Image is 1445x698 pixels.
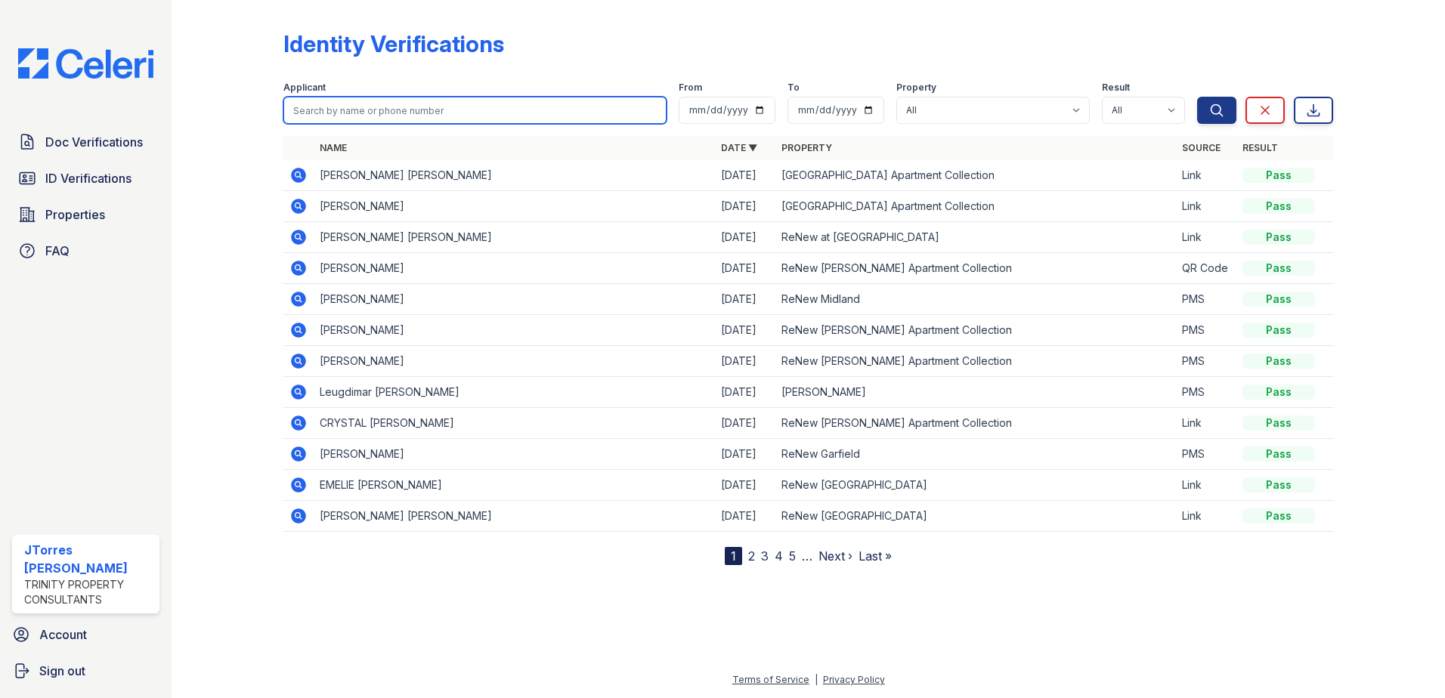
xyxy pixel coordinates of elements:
td: [DATE] [715,377,775,408]
div: Pass [1242,354,1315,369]
td: [DATE] [715,160,775,191]
td: [DATE] [715,191,775,222]
td: QR Code [1176,253,1236,284]
a: 3 [761,548,769,564]
a: Source [1182,142,1221,153]
td: Link [1176,470,1236,501]
a: Last » [859,548,892,564]
td: [PERSON_NAME] [PERSON_NAME] [314,222,715,253]
td: EMELIE [PERSON_NAME] [314,470,715,501]
td: [PERSON_NAME] [PERSON_NAME] [314,160,715,191]
td: ReNew Garfield [775,439,1177,470]
td: Link [1176,191,1236,222]
label: Applicant [283,82,326,94]
td: ReNew at [GEOGRAPHIC_DATA] [775,222,1177,253]
a: Name [320,142,347,153]
div: | [815,674,818,685]
a: FAQ [12,236,159,266]
div: JTorres [PERSON_NAME] [24,541,153,577]
td: [DATE] [715,315,775,346]
div: Pass [1242,168,1315,183]
td: CRYSTAL [PERSON_NAME] [314,408,715,439]
td: [GEOGRAPHIC_DATA] Apartment Collection [775,160,1177,191]
span: FAQ [45,242,70,260]
a: 2 [748,548,755,564]
label: Result [1102,82,1130,94]
span: ID Verifications [45,169,132,187]
a: Properties [12,199,159,230]
td: Link [1176,160,1236,191]
td: [GEOGRAPHIC_DATA] Apartment Collection [775,191,1177,222]
div: Pass [1242,477,1315,493]
div: Pass [1242,415,1315,431]
a: 5 [789,548,796,564]
td: [PERSON_NAME] [775,377,1177,408]
td: [PERSON_NAME] [314,315,715,346]
td: [PERSON_NAME] [314,191,715,222]
td: [PERSON_NAME] [PERSON_NAME] [314,501,715,532]
div: Identity Verifications [283,30,504,57]
div: Pass [1242,385,1315,400]
div: Pass [1242,199,1315,214]
td: [DATE] [715,408,775,439]
td: ReNew [PERSON_NAME] Apartment Collection [775,315,1177,346]
label: Property [896,82,936,94]
label: From [679,82,702,94]
a: Result [1242,142,1278,153]
td: Link [1176,501,1236,532]
div: Pass [1242,292,1315,307]
td: PMS [1176,284,1236,315]
div: Pass [1242,446,1315,462]
td: PMS [1176,439,1236,470]
input: Search by name or phone number [283,97,667,124]
span: Sign out [39,662,85,680]
td: [PERSON_NAME] [314,439,715,470]
img: CE_Logo_Blue-a8612792a0a2168367f1c8372b55b34899dd931a85d93a1a3d3e32e68fde9ad4.png [6,48,166,79]
td: [PERSON_NAME] [314,284,715,315]
span: … [802,547,812,565]
td: [DATE] [715,501,775,532]
a: Privacy Policy [823,674,885,685]
div: 1 [725,547,742,565]
td: [PERSON_NAME] [314,346,715,377]
a: Property [781,142,832,153]
div: Pass [1242,508,1315,523]
td: PMS [1176,377,1236,408]
a: Terms of Service [732,674,809,685]
span: Properties [45,205,105,224]
td: [DATE] [715,253,775,284]
a: Account [6,619,166,650]
span: Doc Verifications [45,133,143,151]
td: [DATE] [715,222,775,253]
td: ReNew [PERSON_NAME] Apartment Collection [775,346,1177,377]
a: 4 [775,548,783,564]
a: Doc Verifications [12,127,159,157]
a: ID Verifications [12,163,159,193]
td: Link [1176,222,1236,253]
td: ReNew [GEOGRAPHIC_DATA] [775,501,1177,532]
td: PMS [1176,346,1236,377]
span: Account [39,625,87,644]
label: To [787,82,800,94]
a: Next › [818,548,852,564]
div: Pass [1242,230,1315,245]
td: [DATE] [715,346,775,377]
td: ReNew [PERSON_NAME] Apartment Collection [775,408,1177,439]
td: Leugdimar [PERSON_NAME] [314,377,715,408]
td: [DATE] [715,439,775,470]
td: PMS [1176,315,1236,346]
div: Pass [1242,323,1315,338]
div: Pass [1242,261,1315,276]
td: [PERSON_NAME] [314,253,715,284]
td: [DATE] [715,470,775,501]
td: ReNew [GEOGRAPHIC_DATA] [775,470,1177,501]
td: ReNew Midland [775,284,1177,315]
td: [DATE] [715,284,775,315]
a: Date ▼ [721,142,757,153]
a: Sign out [6,656,166,686]
td: Link [1176,408,1236,439]
td: ReNew [PERSON_NAME] Apartment Collection [775,253,1177,284]
div: Trinity Property Consultants [24,577,153,607]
